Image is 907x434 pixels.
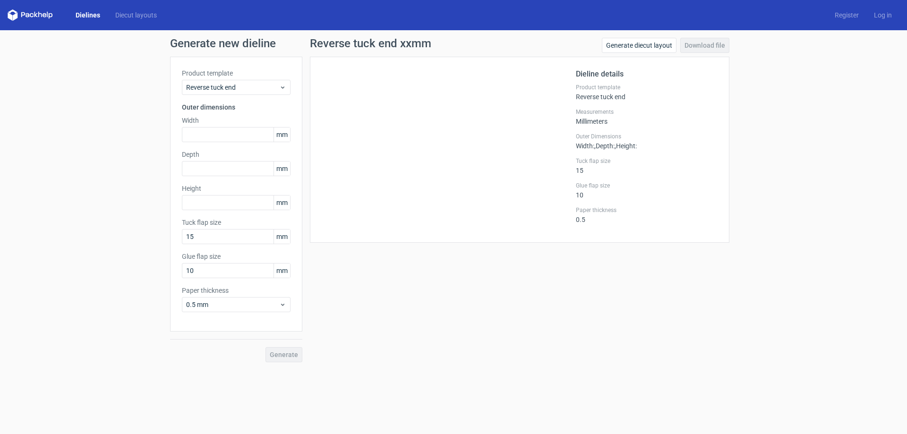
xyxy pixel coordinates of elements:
[576,68,718,80] h2: Dieline details
[182,218,291,227] label: Tuck flap size
[576,206,718,214] label: Paper thickness
[594,142,615,150] span: , Depth :
[186,300,279,309] span: 0.5 mm
[274,264,290,278] span: mm
[170,38,737,49] h1: Generate new dieline
[182,102,291,112] h3: Outer dimensions
[827,10,866,20] a: Register
[602,38,676,53] a: Generate diecut layout
[108,10,164,20] a: Diecut layouts
[576,142,594,150] span: Width :
[576,157,718,174] div: 15
[182,252,291,261] label: Glue flap size
[576,108,718,116] label: Measurements
[68,10,108,20] a: Dielines
[182,116,291,125] label: Width
[576,182,718,189] label: Glue flap size
[186,83,279,92] span: Reverse tuck end
[274,196,290,210] span: mm
[615,142,637,150] span: , Height :
[576,157,718,165] label: Tuck flap size
[576,84,718,91] label: Product template
[576,84,718,101] div: Reverse tuck end
[182,150,291,159] label: Depth
[274,230,290,244] span: mm
[182,68,291,78] label: Product template
[576,108,718,125] div: Millimeters
[576,133,718,140] label: Outer Dimensions
[274,162,290,176] span: mm
[182,184,291,193] label: Height
[274,128,290,142] span: mm
[576,206,718,223] div: 0.5
[310,38,431,49] h1: Reverse tuck end xxmm
[182,286,291,295] label: Paper thickness
[866,10,899,20] a: Log in
[576,182,718,199] div: 10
